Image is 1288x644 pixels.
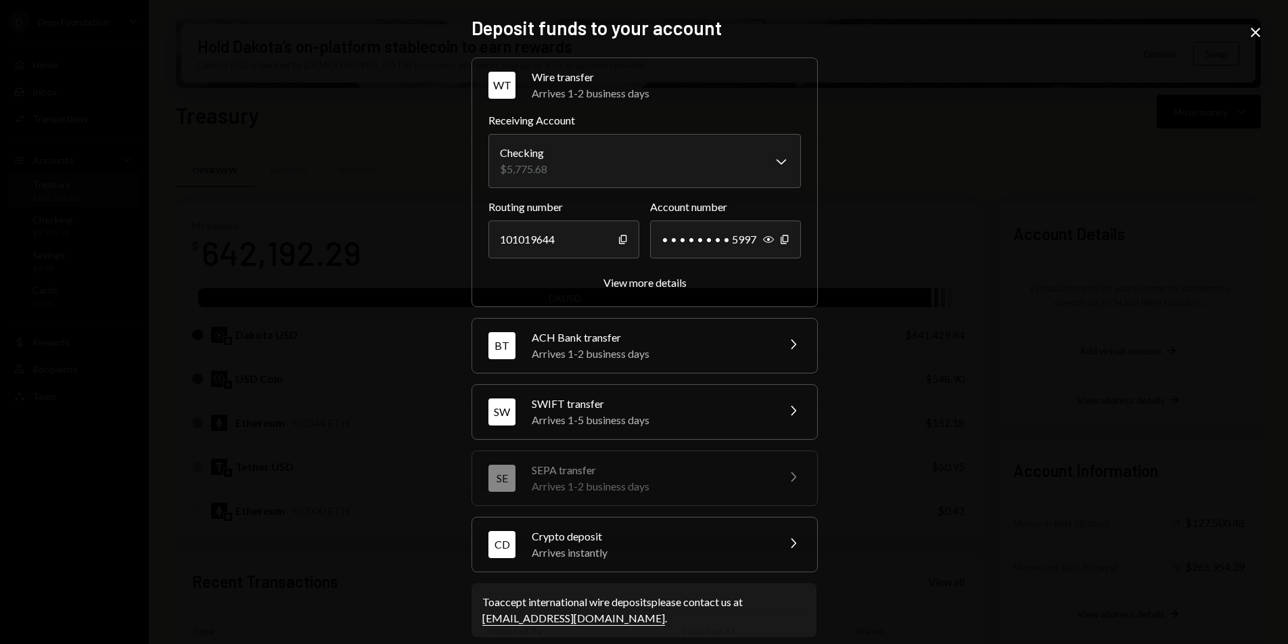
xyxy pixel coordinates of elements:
[532,462,768,478] div: SEPA transfer
[488,112,801,129] label: Receiving Account
[603,276,687,289] div: View more details
[532,528,768,545] div: Crypto deposit
[482,612,665,626] a: [EMAIL_ADDRESS][DOMAIN_NAME]
[488,72,515,99] div: WT
[532,545,768,561] div: Arrives instantly
[471,15,816,41] h2: Deposit funds to your account
[488,465,515,492] div: SE
[532,478,768,495] div: Arrives 1-2 business days
[488,332,515,359] div: BT
[650,221,801,258] div: • • • • • • • • 5997
[532,412,768,428] div: Arrives 1-5 business days
[532,85,801,101] div: Arrives 1-2 business days
[532,346,768,362] div: Arrives 1-2 business days
[488,199,639,215] label: Routing number
[603,276,687,290] button: View more details
[472,58,817,112] button: WTWire transferArrives 1-2 business days
[532,396,768,412] div: SWIFT transfer
[472,319,817,373] button: BTACH Bank transferArrives 1-2 business days
[488,134,801,188] button: Receiving Account
[472,451,817,505] button: SESEPA transferArrives 1-2 business days
[488,398,515,425] div: SW
[472,517,817,572] button: CDCrypto depositArrives instantly
[472,385,817,439] button: SWSWIFT transferArrives 1-5 business days
[532,329,768,346] div: ACH Bank transfer
[488,221,639,258] div: 101019644
[532,69,801,85] div: Wire transfer
[650,199,801,215] label: Account number
[488,531,515,558] div: CD
[482,594,806,626] div: To accept international wire deposits please contact us at .
[488,112,801,290] div: WTWire transferArrives 1-2 business days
